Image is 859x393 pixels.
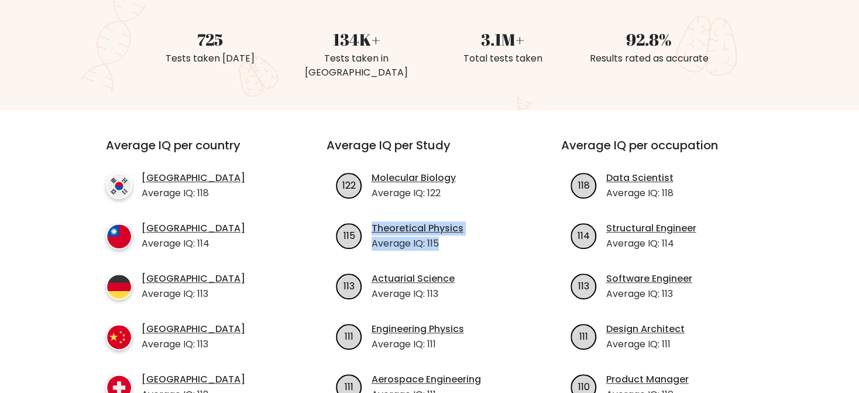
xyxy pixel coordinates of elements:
[343,279,355,292] text: 113
[578,279,589,292] text: 113
[142,171,245,185] a: [GEOGRAPHIC_DATA]
[142,237,245,251] p: Average IQ: 114
[290,52,422,80] div: Tests taken in [GEOGRAPHIC_DATA]
[106,223,132,250] img: country
[327,138,533,166] h3: Average IQ per Study
[290,27,422,52] div: 134K+
[606,337,685,351] p: Average IQ: 111
[578,380,589,393] text: 110
[372,171,456,185] a: Molecular Biology
[606,186,674,200] p: Average IQ: 118
[372,186,456,200] p: Average IQ: 122
[372,287,455,301] p: Average IQ: 113
[345,380,353,393] text: 111
[372,272,455,286] a: Actuarial Science
[437,27,569,52] div: 3.1M+
[372,322,464,336] a: Engineering Physics
[606,373,689,387] a: Product Manager
[342,178,356,192] text: 122
[578,228,590,242] text: 114
[579,329,588,343] text: 111
[106,138,284,166] h3: Average IQ per country
[345,329,353,343] text: 111
[372,373,481,387] a: Aerospace Engineering
[606,272,692,286] a: Software Engineer
[578,178,589,192] text: 118
[561,138,768,166] h3: Average IQ per occupation
[606,237,696,251] p: Average IQ: 114
[343,228,355,242] text: 115
[106,173,132,199] img: country
[142,221,245,235] a: [GEOGRAPHIC_DATA]
[583,27,715,52] div: 92.8%
[142,373,245,387] a: [GEOGRAPHIC_DATA]
[142,322,245,336] a: [GEOGRAPHIC_DATA]
[372,337,464,351] p: Average IQ: 111
[606,221,696,235] a: Structural Engineer
[606,287,692,301] p: Average IQ: 113
[144,27,276,52] div: 725
[106,274,132,300] img: country
[606,171,674,185] a: Data Scientist
[142,186,245,200] p: Average IQ: 118
[606,322,685,336] a: Design Architect
[144,52,276,66] div: Tests taken [DATE]
[142,272,245,286] a: [GEOGRAPHIC_DATA]
[437,52,569,66] div: Total tests taken
[142,337,245,351] p: Average IQ: 113
[106,324,132,350] img: country
[142,287,245,301] p: Average IQ: 113
[583,52,715,66] div: Results rated as accurate
[372,221,463,235] a: Theoretical Physics
[372,237,463,251] p: Average IQ: 115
